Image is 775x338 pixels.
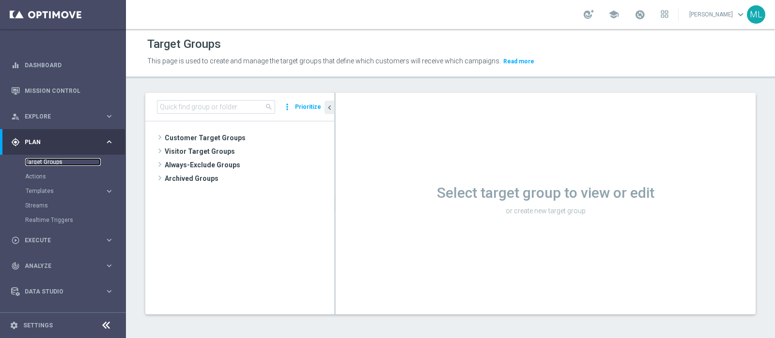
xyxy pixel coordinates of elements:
i: keyboard_arrow_right [105,137,114,147]
span: Analyze [25,263,105,269]
i: keyboard_arrow_right [105,287,114,296]
i: play_circle_outline [11,236,20,245]
span: Data Studio [25,289,105,294]
p: or create new target group [336,206,756,215]
button: Prioritize [294,101,323,114]
button: Data Studio keyboard_arrow_right [11,288,114,295]
div: Explore [11,112,105,121]
a: [PERSON_NAME]keyboard_arrow_down [688,7,747,22]
a: Target Groups [25,158,101,166]
button: play_circle_outline Execute keyboard_arrow_right [11,236,114,244]
div: Optibot [11,304,114,330]
span: Explore [25,114,105,119]
span: Customer Target Groups [165,131,334,145]
i: keyboard_arrow_right [105,235,114,245]
div: Realtime Triggers [25,213,125,227]
i: keyboard_arrow_right [105,187,114,196]
button: Mission Control [11,87,114,95]
button: gps_fixed Plan keyboard_arrow_right [11,138,114,146]
span: Execute [25,237,105,243]
button: Templates keyboard_arrow_right [25,187,114,195]
i: gps_fixed [11,138,20,147]
div: ML [747,5,765,24]
span: search [265,103,273,111]
a: Optibot [25,304,101,330]
span: This page is used to create and manage the target groups that define which customers will receive... [147,57,501,65]
div: Streams [25,198,125,213]
a: Actions [25,173,101,180]
div: Templates [25,184,125,198]
div: Mission Control [11,78,114,103]
i: more_vert [282,100,292,114]
button: track_changes Analyze keyboard_arrow_right [11,262,114,270]
span: Templates [26,188,95,194]
div: Analyze [11,262,105,270]
i: person_search [11,112,20,121]
input: Quick find group or folder [157,100,275,114]
span: Plan [25,139,105,145]
i: chevron_left [325,103,334,112]
i: settings [10,321,18,330]
span: Always-Exclude Groups [165,158,334,172]
i: equalizer [11,61,20,70]
span: keyboard_arrow_down [735,9,746,20]
i: keyboard_arrow_right [105,112,114,121]
a: Dashboard [25,52,114,78]
button: person_search Explore keyboard_arrow_right [11,113,114,120]
a: Streams [25,202,101,209]
span: school [608,9,619,20]
span: Visitor Target Groups [165,145,334,158]
h1: Target Groups [147,37,221,51]
div: Data Studio [11,287,105,296]
div: Dashboard [11,52,114,78]
div: Execute [11,236,105,245]
a: Mission Control [25,78,114,103]
button: chevron_left [325,101,334,114]
div: Templates [26,188,105,194]
a: Settings [23,323,53,328]
a: Realtime Triggers [25,216,101,224]
button: equalizer Dashboard [11,61,114,69]
button: Read more [502,56,535,67]
h1: Select target group to view or edit [336,184,756,202]
div: Target Groups [25,155,125,169]
span: Archived Groups [165,172,334,185]
i: track_changes [11,262,20,270]
i: keyboard_arrow_right [105,261,114,270]
div: Plan [11,138,105,147]
div: Actions [25,169,125,184]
